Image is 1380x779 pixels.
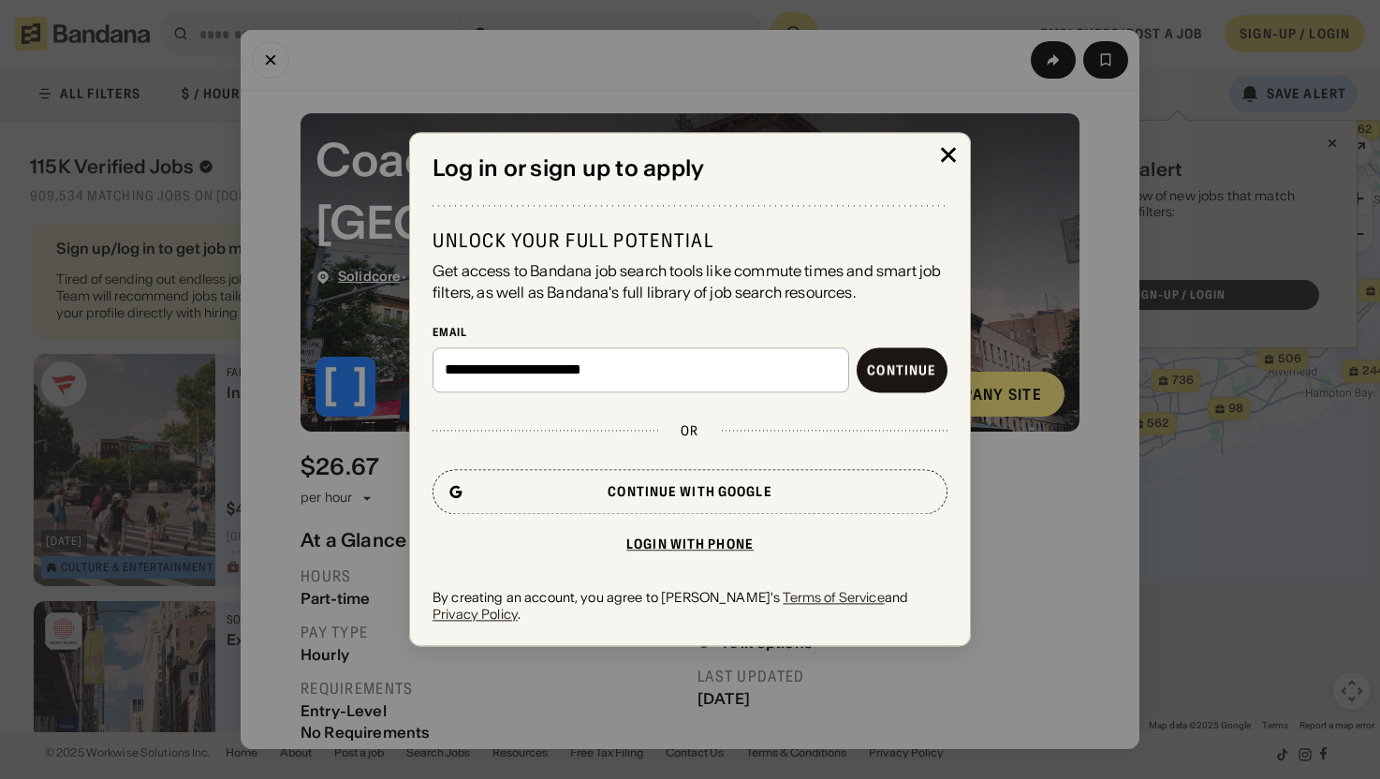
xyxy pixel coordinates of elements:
div: Continue [867,363,936,376]
div: Continue with Google [608,485,771,498]
a: Terms of Service [783,589,884,606]
div: Unlock your full potential [433,229,947,254]
a: Privacy Policy [433,606,518,623]
div: Email [433,325,947,340]
div: Login with phone [626,537,754,551]
div: By creating an account, you agree to [PERSON_NAME]'s and . [433,589,947,623]
div: or [681,422,698,439]
div: Log in or sign up to apply [433,155,947,183]
div: Get access to Bandana job search tools like commute times and smart job filters, as well as Banda... [433,261,947,303]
